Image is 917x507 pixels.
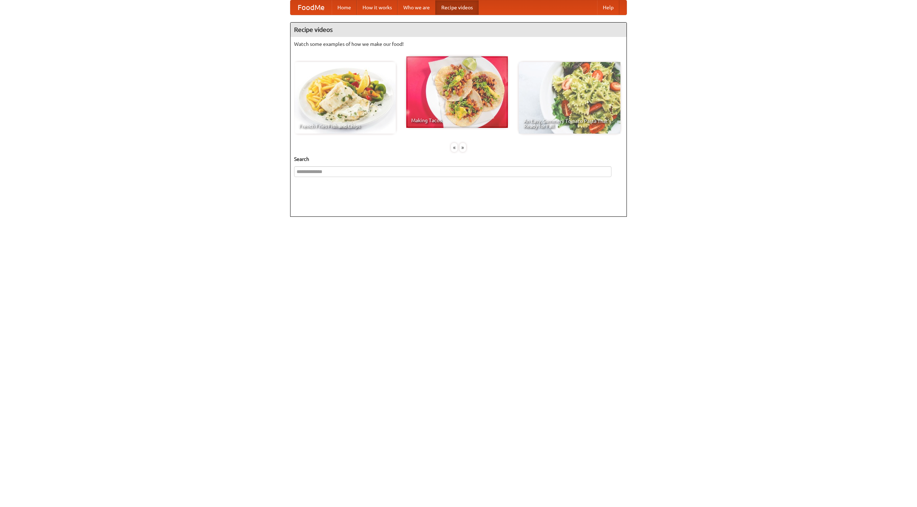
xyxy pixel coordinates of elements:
[398,0,436,15] a: Who we are
[597,0,619,15] a: Help
[519,62,620,134] a: An Easy, Summery Tomato Pasta That's Ready for Fall
[357,0,398,15] a: How it works
[299,124,391,129] span: French Fries Fish and Chips
[460,143,466,152] div: »
[291,23,626,37] h4: Recipe videos
[291,0,332,15] a: FoodMe
[411,118,503,123] span: Making Tacos
[524,119,615,129] span: An Easy, Summery Tomato Pasta That's Ready for Fall
[406,56,508,128] a: Making Tacos
[294,40,623,48] p: Watch some examples of how we make our food!
[436,0,479,15] a: Recipe videos
[451,143,457,152] div: «
[294,156,623,163] h5: Search
[294,62,396,134] a: French Fries Fish and Chips
[332,0,357,15] a: Home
